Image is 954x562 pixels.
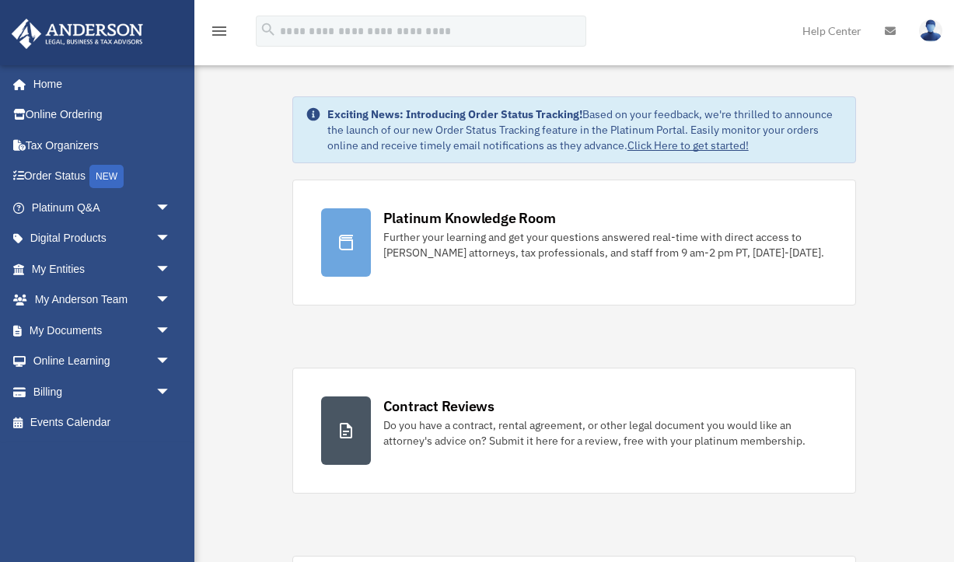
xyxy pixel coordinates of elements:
[11,407,194,438] a: Events Calendar
[11,161,194,193] a: Order StatusNEW
[11,130,194,161] a: Tax Organizers
[156,253,187,285] span: arrow_drop_down
[210,27,229,40] a: menu
[627,138,749,152] a: Click Here to get started!
[11,68,187,99] a: Home
[156,315,187,347] span: arrow_drop_down
[260,21,277,38] i: search
[383,208,556,228] div: Platinum Knowledge Room
[383,396,494,416] div: Contract Reviews
[156,284,187,316] span: arrow_drop_down
[11,253,194,284] a: My Entitiesarrow_drop_down
[383,417,828,449] div: Do you have a contract, rental agreement, or other legal document you would like an attorney's ad...
[11,376,194,407] a: Billingarrow_drop_down
[292,368,857,494] a: Contract Reviews Do you have a contract, rental agreement, or other legal document you would like...
[383,229,828,260] div: Further your learning and get your questions answered real-time with direct access to [PERSON_NAM...
[919,19,942,42] img: User Pic
[11,99,194,131] a: Online Ordering
[210,22,229,40] i: menu
[11,223,194,254] a: Digital Productsarrow_drop_down
[11,346,194,377] a: Online Learningarrow_drop_down
[11,315,194,346] a: My Documentsarrow_drop_down
[327,107,582,121] strong: Exciting News: Introducing Order Status Tracking!
[11,192,194,223] a: Platinum Q&Aarrow_drop_down
[292,180,857,305] a: Platinum Knowledge Room Further your learning and get your questions answered real-time with dire...
[327,106,844,153] div: Based on your feedback, we're thrilled to announce the launch of our new Order Status Tracking fe...
[89,165,124,188] div: NEW
[156,376,187,408] span: arrow_drop_down
[156,192,187,224] span: arrow_drop_down
[11,284,194,316] a: My Anderson Teamarrow_drop_down
[156,346,187,378] span: arrow_drop_down
[7,19,148,49] img: Anderson Advisors Platinum Portal
[156,223,187,255] span: arrow_drop_down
